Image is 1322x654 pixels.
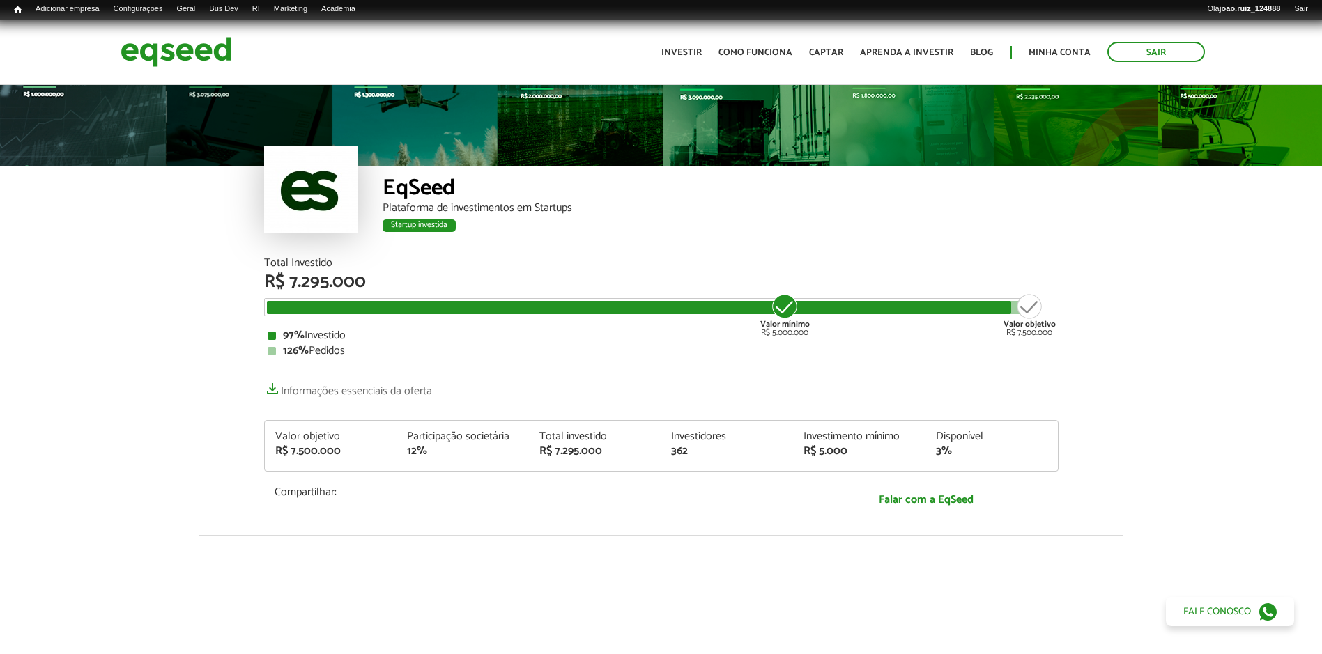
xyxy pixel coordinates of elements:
[718,48,792,57] a: Como funciona
[121,33,232,70] img: EqSeed
[759,293,811,337] div: R$ 5.000.000
[936,446,1047,457] div: 3%
[671,446,783,457] div: 362
[264,258,1059,269] div: Total Investido
[29,3,107,15] a: Adicionar empresa
[661,48,702,57] a: Investir
[760,318,810,331] strong: Valor mínimo
[383,219,456,232] div: Startup investida
[1166,597,1294,626] a: Fale conosco
[809,48,843,57] a: Captar
[671,431,783,442] div: Investidores
[804,431,915,442] div: Investimento mínimo
[314,3,362,15] a: Academia
[264,273,1059,291] div: R$ 7.295.000
[275,431,387,442] div: Valor objetivo
[407,431,518,442] div: Participação societária
[860,48,953,57] a: Aprenda a investir
[407,446,518,457] div: 12%
[539,431,651,442] div: Total investido
[275,485,783,499] p: Compartilhar:
[1029,48,1091,57] a: Minha conta
[383,203,1059,214] div: Plataforma de investimentos em Startups
[275,446,387,457] div: R$ 7.500.000
[1200,3,1287,15] a: Olájoao.ruiz_124888
[804,446,915,457] div: R$ 5.000
[970,48,993,57] a: Blog
[14,5,22,15] span: Início
[107,3,170,15] a: Configurações
[169,3,202,15] a: Geral
[1107,42,1205,62] a: Sair
[539,446,651,457] div: R$ 7.295.000
[283,341,309,360] strong: 126%
[383,177,1059,203] div: EqSeed
[1004,293,1056,337] div: R$ 7.500.000
[283,326,305,345] strong: 97%
[1004,318,1056,331] strong: Valor objetivo
[268,330,1055,341] div: Investido
[202,3,245,15] a: Bus Dev
[7,3,29,17] a: Início
[1287,3,1315,15] a: Sair
[936,431,1047,442] div: Disponível
[267,3,314,15] a: Marketing
[1220,4,1281,13] strong: joao.ruiz_124888
[268,345,1055,357] div: Pedidos
[804,485,1048,514] a: Falar com a EqSeed
[245,3,267,15] a: RI
[264,377,432,397] a: Informações essenciais da oferta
